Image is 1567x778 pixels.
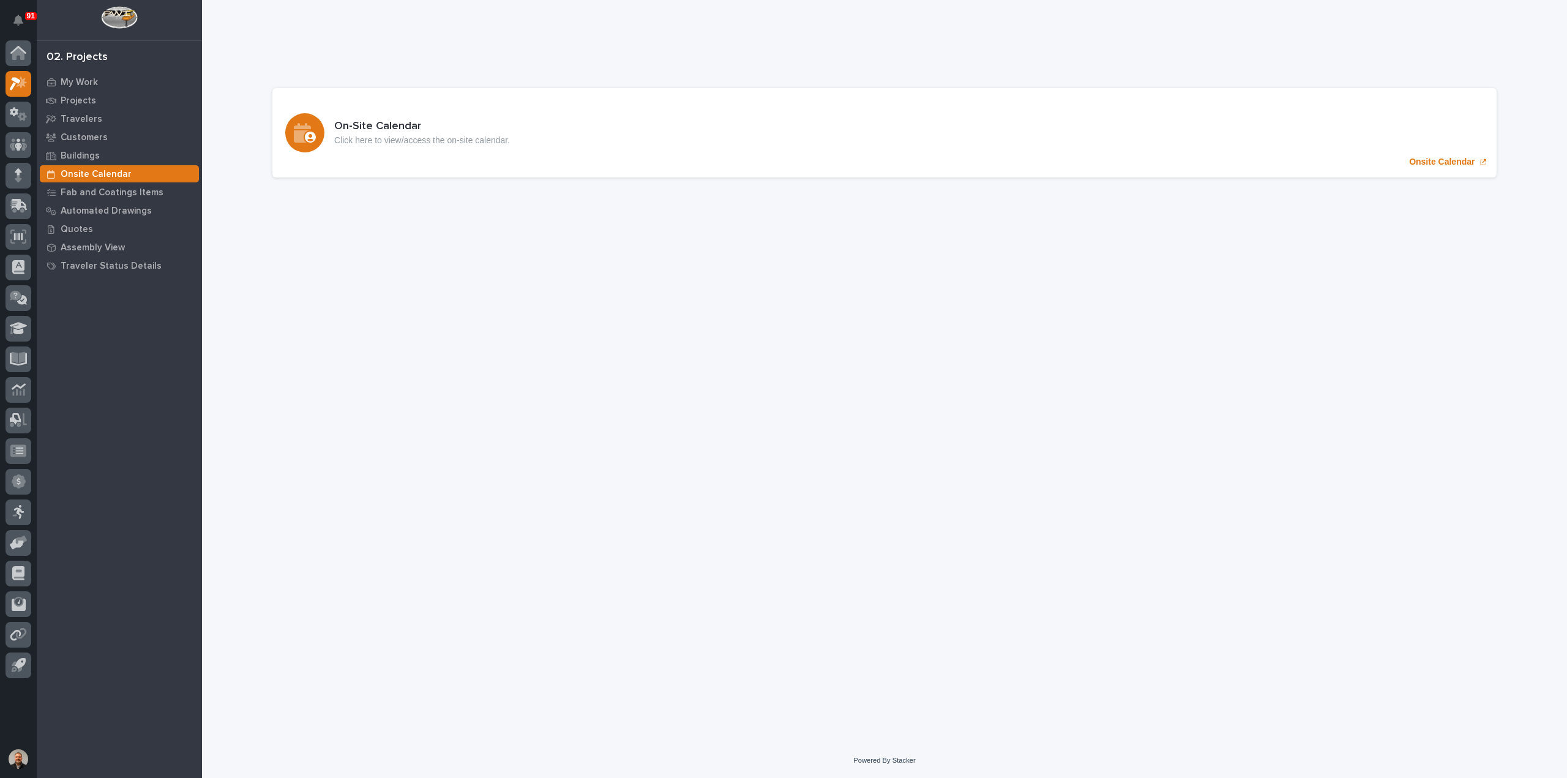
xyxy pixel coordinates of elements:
p: My Work [61,77,98,88]
a: Fab and Coatings Items [37,183,202,201]
div: Notifications91 [15,15,31,34]
img: Workspace Logo [101,6,137,29]
a: Quotes [37,220,202,238]
p: Customers [61,132,108,143]
a: Onsite Calendar [37,165,202,183]
button: Notifications [6,7,31,33]
p: Click here to view/access the on-site calendar. [334,135,510,146]
p: 91 [27,12,35,20]
p: Travelers [61,114,102,125]
p: Traveler Status Details [61,261,162,272]
a: Customers [37,128,202,146]
p: Quotes [61,224,93,235]
a: Projects [37,91,202,110]
a: Traveler Status Details [37,256,202,275]
div: 02. Projects [47,51,108,64]
p: Buildings [61,151,100,162]
a: Buildings [37,146,202,165]
p: Automated Drawings [61,206,152,217]
a: Automated Drawings [37,201,202,220]
a: Onsite Calendar [272,88,1497,178]
p: Onsite Calendar [1409,157,1475,167]
a: My Work [37,73,202,91]
a: Powered By Stacker [853,757,915,764]
p: Projects [61,95,96,107]
h3: On-Site Calendar [334,120,510,133]
p: Assembly View [61,242,125,253]
a: Travelers [37,110,202,128]
p: Onsite Calendar [61,169,132,180]
button: users-avatar [6,746,31,772]
a: Assembly View [37,238,202,256]
p: Fab and Coatings Items [61,187,163,198]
